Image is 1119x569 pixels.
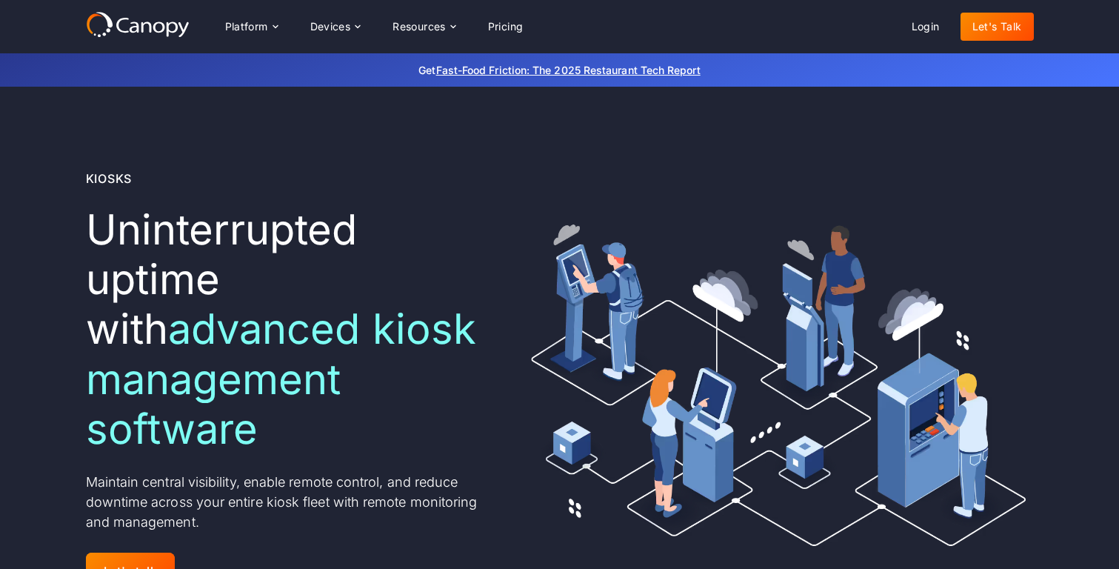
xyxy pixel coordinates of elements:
h1: Uninterrupted uptime with ‍ [86,205,488,454]
div: Resources [393,21,446,32]
span: advanced kiosk management software [86,304,476,453]
p: Maintain central visibility, enable remote control, and reduce downtime across your entire kiosk ... [86,472,488,532]
div: Platform [225,21,268,32]
p: Get [197,62,923,78]
a: Let's Talk [961,13,1034,41]
div: Kiosks [86,170,133,187]
a: Fast-Food Friction: The 2025 Restaurant Tech Report [436,64,701,76]
a: Login [900,13,952,41]
a: Pricing [476,13,535,41]
div: Devices [310,21,351,32]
